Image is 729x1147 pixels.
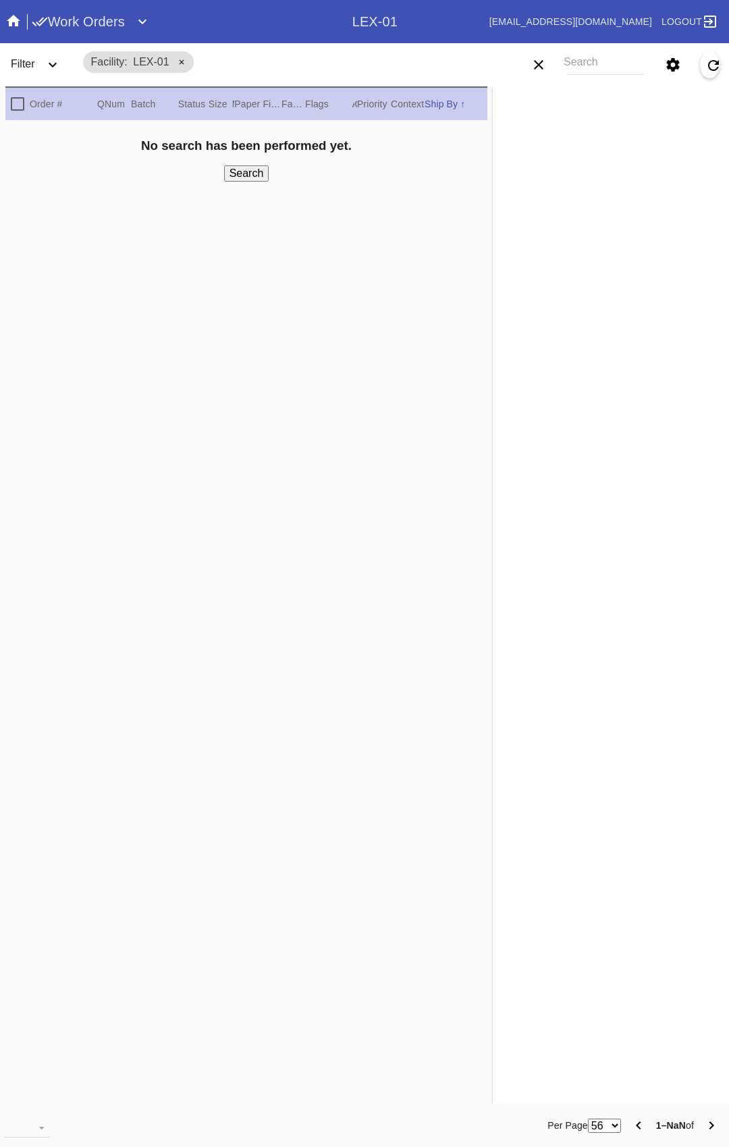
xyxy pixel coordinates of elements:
div: Batch [131,96,178,112]
button: Previous Page [625,1112,652,1139]
div: Flags [305,96,352,112]
button: Expand [39,51,66,78]
button: Refresh [700,51,720,78]
div: Attempt [352,96,355,112]
div: Work OrdersExpand [32,8,352,35]
div: of [656,1117,694,1133]
div: Status [178,96,209,112]
div: Moulding / Mat [232,96,235,112]
div: Priority [357,96,391,112]
span: Priority [357,99,387,109]
button: Expand [129,8,156,35]
h3: No search has been performed yet. [11,138,482,153]
div: LEX-01 [352,14,398,30]
div: QNum [97,96,131,112]
span: Size [209,99,227,109]
div: Context [391,96,425,112]
ng-md-icon: Clear filters [531,64,547,75]
span: Filter [11,58,35,70]
span: Ship By [425,99,458,109]
button: Settings [659,51,686,78]
span: LEX-01 [133,56,169,68]
h1: Work Orders [32,11,125,32]
button: Next Page [698,1112,725,1139]
span: Logout [661,16,702,27]
md-checkbox: Select All [11,93,31,115]
md-select: download-file: Download... [4,1117,50,1138]
div: Paper Finish [234,96,281,112]
div: FilterExpand [5,46,76,84]
a: [EMAIL_ADDRESS][DOMAIN_NAME] [489,16,652,27]
button: Search [224,165,269,182]
div: Facility [281,96,305,112]
b: 1–NaN [656,1120,686,1131]
label: Per Page [547,1117,588,1133]
span: ↑ [460,99,465,109]
a: Logout [657,9,718,34]
div: Order # [30,96,97,112]
div: Ship By ↑ [425,96,482,112]
span: Facility [91,56,128,68]
button: Clear filters [525,51,552,78]
div: Customer [354,96,357,112]
div: Size [209,96,232,112]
